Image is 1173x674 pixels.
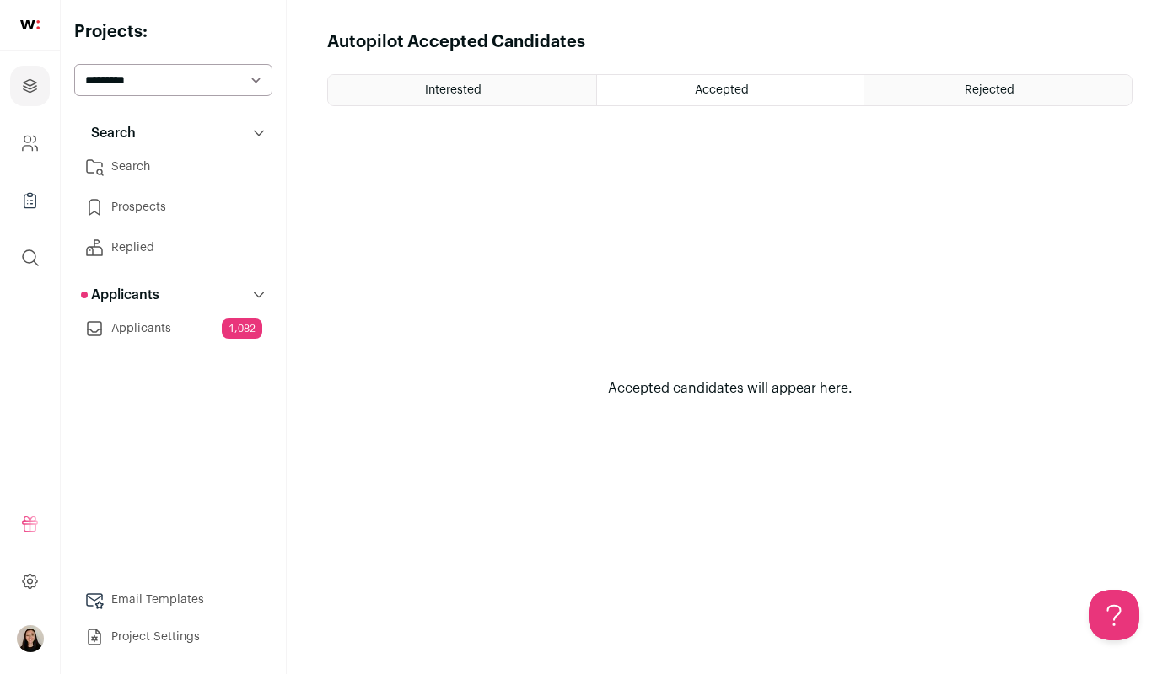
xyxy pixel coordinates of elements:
[17,625,44,652] button: Open dropdown
[74,620,272,654] a: Project Settings
[74,150,272,184] a: Search
[20,20,40,29] img: wellfound-shorthand-0d5821cbd27db2630d0214b213865d53afaa358527fdda9d0ea32b1df1b89c2c.svg
[17,625,44,652] img: 14337076-medium_jpg
[74,231,272,265] a: Replied
[519,378,941,399] div: Accepted candidates will appear here.
[74,583,272,617] a: Email Templates
[74,190,272,224] a: Prospects
[10,123,50,163] a: Company and ATS Settings
[74,278,272,312] button: Applicants
[864,75,1132,105] a: Rejected
[695,84,749,96] span: Accepted
[425,84,482,96] span: Interested
[1089,590,1139,640] iframe: Help Scout Beacon - Open
[81,285,159,305] p: Applicants
[74,116,272,150] button: Search
[327,30,585,54] h1: Autopilot Accepted Candidates
[74,20,272,44] h2: Projects:
[10,66,50,106] a: Projects
[74,312,272,345] a: Applicants1,082
[81,123,136,143] p: Search
[965,84,1014,96] span: Rejected
[10,180,50,221] a: Company Lists
[222,318,262,339] span: 1,082
[328,75,596,105] a: Interested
